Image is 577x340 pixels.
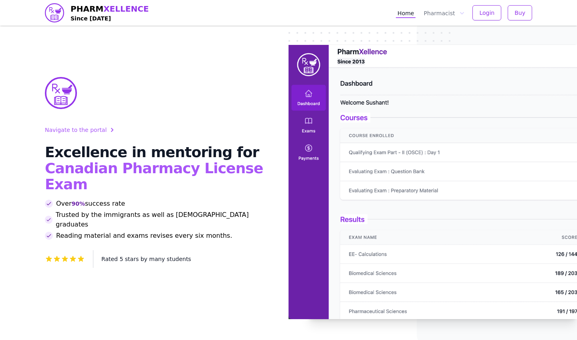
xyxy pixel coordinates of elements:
span: Trusted by the immigrants as well as [DEMOGRAPHIC_DATA] graduates [56,210,269,229]
span: XELLENCE [103,4,149,14]
span: Buy [514,9,525,17]
button: Buy [508,5,532,20]
img: PharmXellence portal image [288,45,577,319]
span: Canadian Pharmacy License Exam [45,160,263,192]
span: Login [479,9,494,17]
span: Over success rate [56,199,125,208]
h4: Since [DATE] [71,14,149,22]
button: Login [472,5,501,20]
button: Pharmacist [422,8,466,18]
span: PHARM [71,3,149,14]
img: PharmXellence logo [45,3,64,22]
span: Navigate to the portal [45,126,107,134]
span: Reading material and exams revises every six months. [56,231,232,241]
span: Excellence in mentoring for [45,144,259,160]
a: Home [396,8,416,18]
span: 90% [71,200,85,208]
img: PharmXellence Logo [45,77,77,109]
span: Rated 5 stars by many students [101,256,191,262]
